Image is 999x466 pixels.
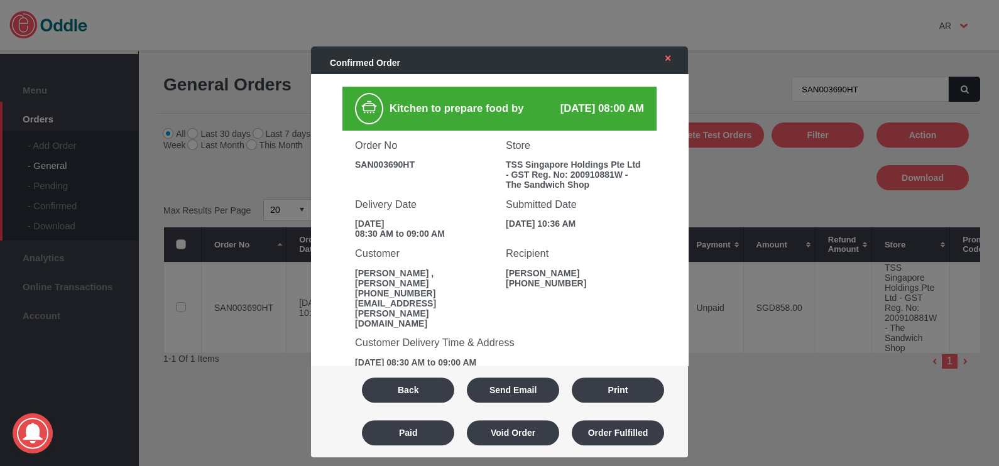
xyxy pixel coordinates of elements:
div: TSS Singapore Holdings Pte Ltd - GST Reg. No: 200910881W - The Sandwich Shop [506,160,644,190]
div: [PERSON_NAME] , [PERSON_NAME] [355,268,493,288]
h3: Delivery Date [355,198,493,210]
button: Order Fulfilled [572,420,664,445]
h3: Customer Delivery Time & Address [355,337,644,349]
button: Back [362,377,454,403]
div: [PERSON_NAME] [506,268,644,278]
div: [DATE] 08:00 AM [547,102,644,115]
div: SAN003690HT [355,160,493,170]
h3: Order No [355,139,493,151]
div: [PHONE_NUMBER] [355,288,493,298]
button: Print [572,377,664,403]
h3: Customer [355,247,493,259]
img: cooking.png [359,97,379,117]
div: [DATE] 10:36 AM [506,219,644,229]
div: [PHONE_NUMBER] [506,278,644,288]
a: ✕ [652,47,678,70]
h3: Recipient [506,247,644,259]
h3: Submitted Date [506,198,644,210]
h3: Store [506,139,644,151]
div: [DATE] [355,219,493,229]
button: Void Order [467,420,559,445]
div: [DATE] 08:30 AM to 09:00 AM [355,357,644,367]
div: Kitchen to prepare food by [383,93,547,124]
div: 08:30 AM to 09:00 AM [355,229,493,239]
div: Confirmed Order [317,51,645,74]
button: Paid [362,420,454,445]
button: Send Email [467,377,559,403]
div: [EMAIL_ADDRESS][PERSON_NAME][DOMAIN_NAME] [355,298,493,328]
